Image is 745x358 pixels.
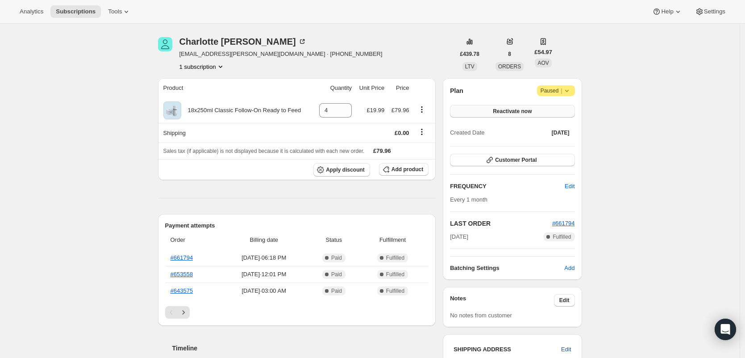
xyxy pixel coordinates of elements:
button: Add [559,261,580,275]
span: AOV [537,60,549,66]
button: Customer Portal [450,154,574,166]
span: Subscriptions [56,8,96,15]
th: Quantity [314,78,354,98]
button: Next [177,306,190,319]
span: Reactivate now [493,108,532,115]
span: Created Date [450,128,484,137]
span: Fulfillment [362,236,423,244]
button: Subscriptions [50,5,101,18]
th: Product [158,78,314,98]
th: Order [165,230,220,250]
span: Paid [331,254,342,261]
span: [DATE] · 03:00 AM [222,286,306,295]
span: £0.00 [395,130,409,136]
span: [DATE] · 12:01 PM [222,270,306,279]
button: Shipping actions [415,127,429,137]
span: Fulfilled [553,233,571,240]
span: | [561,87,562,94]
button: Edit [559,179,580,194]
button: Settings [690,5,731,18]
div: 18x250ml Classic Follow-On Ready to Feed [181,106,301,115]
button: Edit [556,342,576,357]
nav: Pagination [165,306,429,319]
button: Product actions [179,62,225,71]
button: Add product [379,163,429,176]
button: Apply discount [313,163,370,177]
button: [DATE] [546,126,575,139]
span: Apply discount [326,166,365,173]
span: 8 [508,51,511,58]
th: Price [387,78,412,98]
span: Add [564,264,574,273]
span: No notes from customer [450,312,512,319]
th: Unit Price [354,78,387,98]
button: £439.78 [455,48,485,60]
span: Fulfilled [386,254,404,261]
button: #661794 [552,219,575,228]
span: [EMAIL_ADDRESS][PERSON_NAME][DOMAIN_NAME] · [PHONE_NUMBER] [179,50,383,59]
span: Add product [391,166,423,173]
span: Paid [331,271,342,278]
div: Open Intercom Messenger [715,319,736,340]
h2: FREQUENCY [450,182,565,191]
h3: SHIPPING ADDRESS [454,345,561,354]
span: Settings [704,8,725,15]
div: Charlotte [PERSON_NAME] [179,37,307,46]
h2: LAST ORDER [450,219,552,228]
span: Analytics [20,8,43,15]
span: £19.99 [366,107,384,114]
th: Shipping [158,123,314,143]
a: #643575 [171,287,193,294]
span: ORDERS [498,63,521,70]
button: Product actions [415,105,429,114]
span: £79.96 [373,147,391,154]
a: #661794 [171,254,193,261]
span: Fulfilled [386,271,404,278]
img: product img [163,101,181,119]
span: Status [311,236,357,244]
span: [DATE] · 06:18 PM [222,253,306,262]
span: Fulfilled [386,287,404,295]
h2: Payment attempts [165,221,429,230]
span: Sales tax (if applicable) is not displayed because it is calculated with each new order. [163,148,365,154]
span: Paused [541,86,571,95]
span: Edit [559,297,570,304]
button: Analytics [14,5,49,18]
a: #661794 [552,220,575,227]
span: Billing date [222,236,306,244]
span: Edit [565,182,574,191]
h2: Timeline [172,344,436,353]
button: 8 [503,48,516,60]
span: £54.97 [534,48,552,57]
span: Charlotte Nunn [158,37,172,51]
span: £439.78 [460,51,479,58]
span: £79.96 [391,107,409,114]
button: Help [647,5,687,18]
h3: Notes [450,294,554,307]
span: [DATE] [450,232,468,241]
button: Edit [554,294,575,307]
span: Every 1 month [450,196,487,203]
span: [DATE] [552,129,570,136]
span: LTV [465,63,474,70]
span: Tools [108,8,122,15]
button: Tools [103,5,136,18]
h6: Batching Settings [450,264,564,273]
span: Edit [561,345,571,354]
span: Help [661,8,673,15]
span: Customer Portal [495,156,537,164]
span: Paid [331,287,342,295]
button: Reactivate now [450,105,574,118]
a: #653558 [171,271,193,278]
h2: Plan [450,86,463,95]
